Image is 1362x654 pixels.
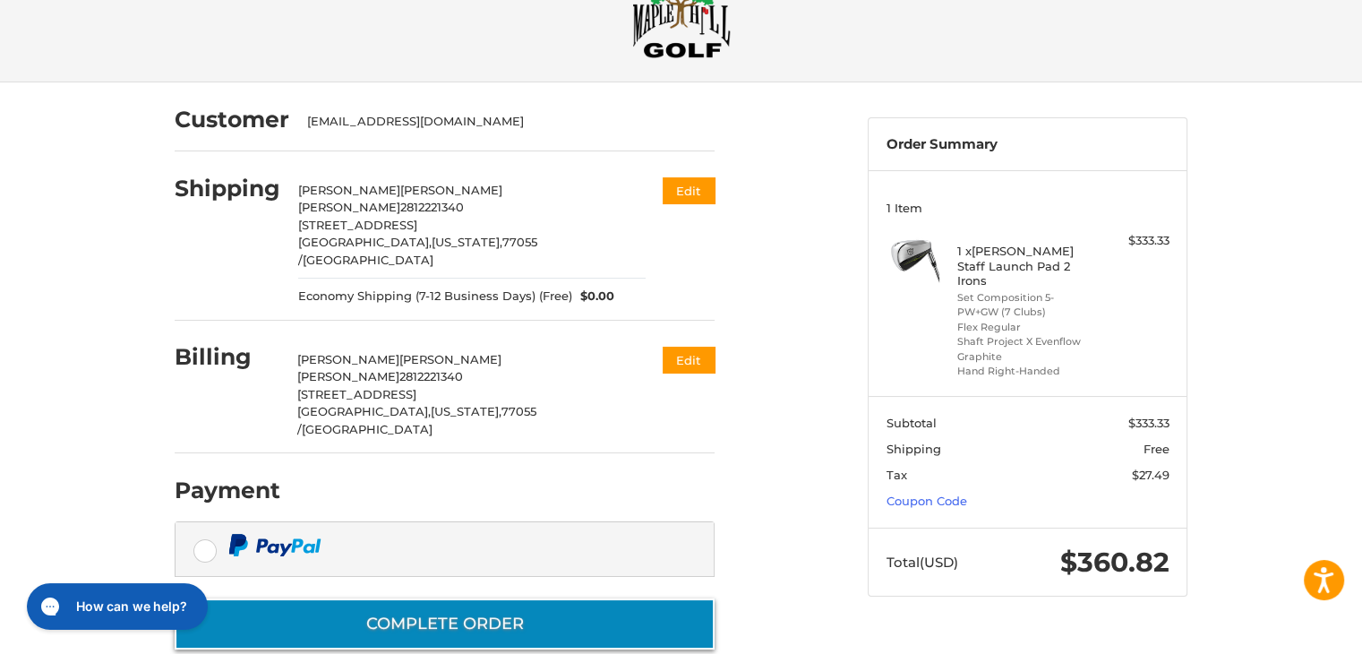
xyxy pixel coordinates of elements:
[298,183,400,197] span: [PERSON_NAME]
[957,364,1094,379] li: Hand Right-Handed
[175,477,280,504] h2: Payment
[298,235,537,267] span: 77055 /
[297,404,536,436] span: 77055 /
[298,235,432,249] span: [GEOGRAPHIC_DATA],
[400,200,464,214] span: 2812221340
[175,175,280,202] h2: Shipping
[297,387,416,401] span: [STREET_ADDRESS]
[302,422,433,436] span: [GEOGRAPHIC_DATA]
[175,106,289,133] h2: Customer
[298,200,400,214] span: [PERSON_NAME]
[399,369,463,383] span: 2812221340
[1132,468,1169,482] span: $27.49
[297,404,431,418] span: [GEOGRAPHIC_DATA],
[887,416,937,430] span: Subtotal
[307,113,698,131] div: [EMAIL_ADDRESS][DOMAIN_NAME]
[297,352,399,366] span: [PERSON_NAME]
[887,136,1169,153] h3: Order Summary
[887,468,907,482] span: Tax
[887,554,958,571] span: Total (USD)
[957,290,1094,320] li: Set Composition 5-PW+GW (7 Clubs)
[957,334,1094,364] li: Shaft Project X Evenflow Graphite
[663,347,715,373] button: Edit
[228,534,321,556] img: PayPal icon
[572,288,615,305] span: $0.00
[887,201,1169,215] h3: 1 Item
[957,244,1094,288] h4: 1 x [PERSON_NAME] Staff Launch Pad 2 Irons
[957,320,1094,335] li: Flex Regular
[399,352,501,366] span: [PERSON_NAME]
[400,183,502,197] span: [PERSON_NAME]
[1128,416,1169,430] span: $333.33
[432,235,502,249] span: [US_STATE],
[175,343,279,371] h2: Billing
[431,404,501,418] span: [US_STATE],
[1144,442,1169,456] span: Free
[887,494,967,508] a: Coupon Code
[887,442,941,456] span: Shipping
[1099,232,1169,250] div: $333.33
[303,253,433,267] span: [GEOGRAPHIC_DATA]
[297,369,399,383] span: [PERSON_NAME]
[663,177,715,203] button: Edit
[298,288,572,305] span: Economy Shipping (7-12 Business Days) (Free)
[175,598,715,650] button: Complete order
[18,577,212,636] iframe: Gorgias live chat messenger
[298,218,417,232] span: [STREET_ADDRESS]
